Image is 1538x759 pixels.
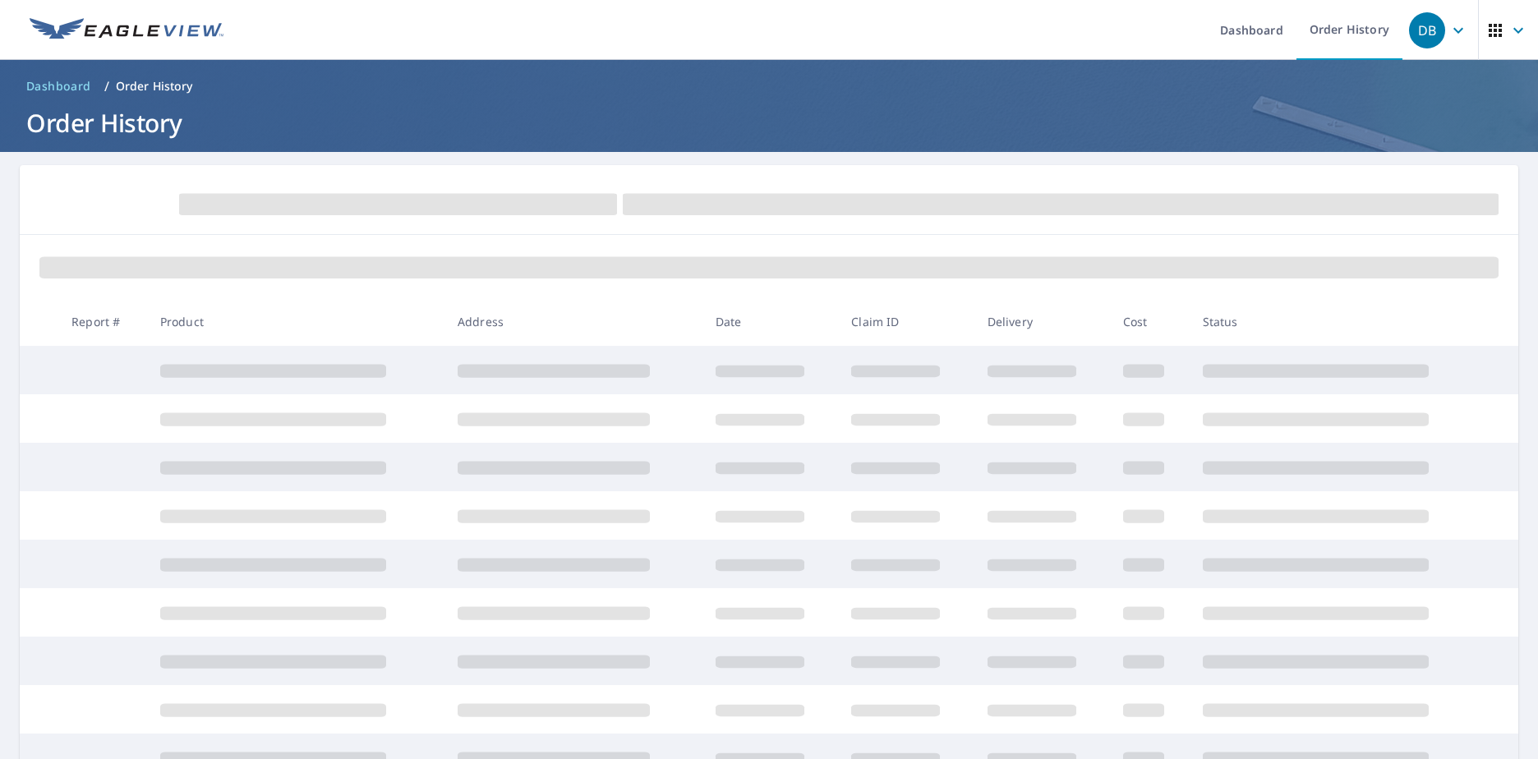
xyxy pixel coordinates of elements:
th: Delivery [974,297,1110,346]
h1: Order History [20,106,1518,140]
th: Status [1190,297,1487,346]
th: Cost [1110,297,1190,346]
p: Order History [116,78,193,94]
li: / [104,76,109,96]
th: Claim ID [838,297,974,346]
th: Report # [58,297,147,346]
img: EV Logo [30,18,223,43]
nav: breadcrumb [20,73,1518,99]
th: Product [147,297,444,346]
th: Date [702,297,838,346]
a: Dashboard [20,73,98,99]
th: Address [444,297,702,346]
div: DB [1409,12,1445,48]
span: Dashboard [26,78,91,94]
